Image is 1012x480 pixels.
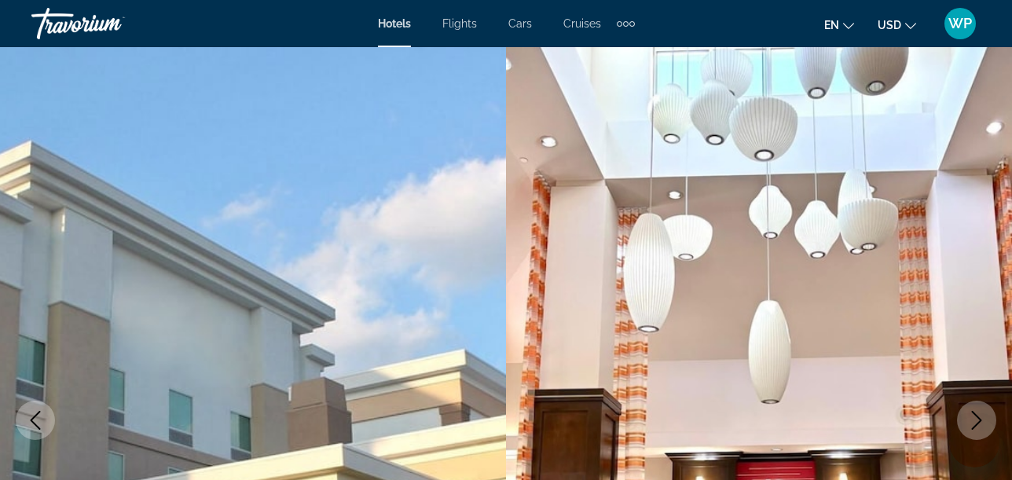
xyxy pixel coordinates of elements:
[442,17,477,30] a: Flights
[563,17,601,30] a: Cruises
[824,19,839,31] span: en
[378,17,411,30] a: Hotels
[940,7,981,40] button: User Menu
[949,417,999,467] iframe: Button to launch messaging window
[948,16,972,31] span: WP
[16,401,55,440] button: Previous image
[508,17,532,30] a: Cars
[957,401,996,440] button: Next image
[824,13,854,36] button: Change language
[878,19,901,31] span: USD
[878,13,916,36] button: Change currency
[31,3,189,44] a: Travorium
[617,11,635,36] button: Extra navigation items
